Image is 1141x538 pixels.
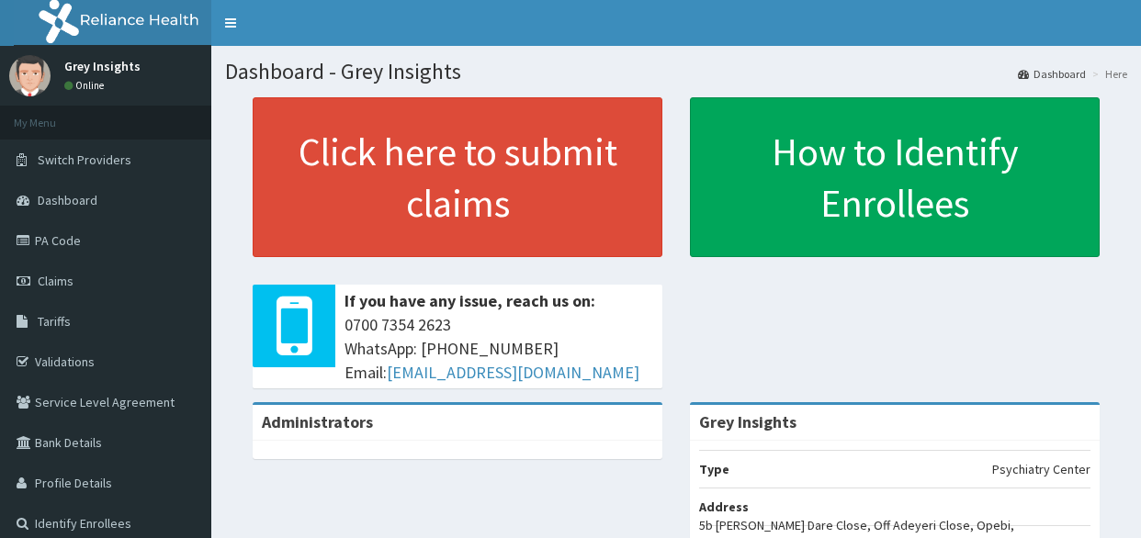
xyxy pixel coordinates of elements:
span: Dashboard [38,192,97,208]
p: Psychiatry Center [992,460,1090,478]
b: Address [699,499,749,515]
a: Click here to submit claims [253,97,662,257]
a: Online [64,79,108,92]
a: [EMAIL_ADDRESS][DOMAIN_NAME] [387,362,639,383]
b: Administrators [262,411,373,432]
strong: Grey Insights [699,411,796,432]
span: 0700 7354 2623 WhatsApp: [PHONE_NUMBER] Email: [345,313,653,384]
span: Tariffs [38,313,71,330]
h1: Dashboard - Grey Insights [225,60,1127,84]
span: Switch Providers [38,151,131,168]
b: If you have any issue, reach us on: [345,290,595,311]
a: Dashboard [1018,66,1086,82]
span: Claims [38,273,73,289]
li: Here [1088,66,1127,82]
a: How to Identify Enrollees [690,97,1100,257]
p: Grey Insights [64,60,141,73]
b: Type [699,461,729,477]
img: User Image [9,55,51,96]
